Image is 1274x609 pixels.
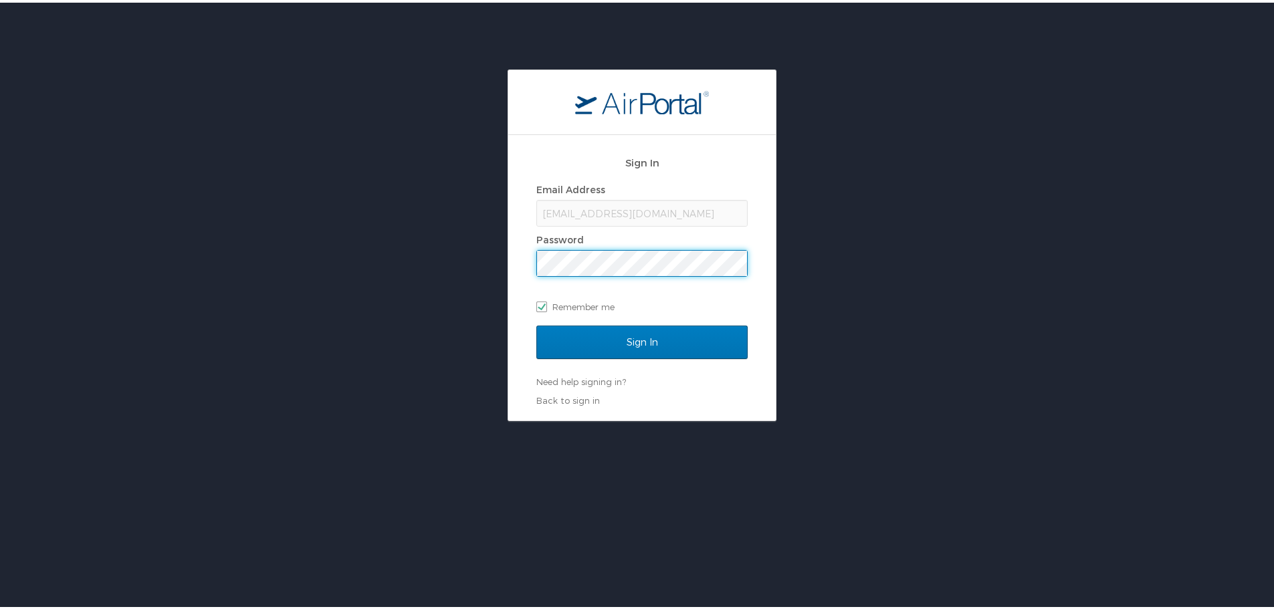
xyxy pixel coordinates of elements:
[536,181,605,193] label: Email Address
[575,88,709,112] img: logo
[536,152,748,168] h2: Sign In
[536,392,600,403] a: Back to sign in
[536,374,626,384] a: Need help signing in?
[536,231,584,243] label: Password
[536,294,748,314] label: Remember me
[536,323,748,356] input: Sign In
